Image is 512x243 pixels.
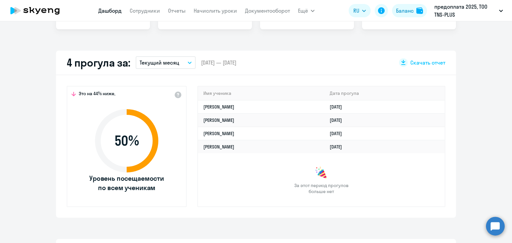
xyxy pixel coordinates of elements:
[201,59,236,66] span: [DATE] — [DATE]
[198,87,324,100] th: Имя ученика
[88,133,165,149] span: 50 %
[79,91,115,99] span: Это на 44% ниже,
[203,144,234,150] a: [PERSON_NAME]
[245,7,290,14] a: Документооборот
[136,56,196,69] button: Текущий месяц
[203,104,234,110] a: [PERSON_NAME]
[130,7,160,14] a: Сотрудники
[330,144,347,150] a: [DATE]
[298,7,308,15] span: Ещё
[396,7,414,15] div: Баланс
[315,166,328,180] img: congrats
[140,59,179,67] p: Текущий месяц
[298,4,315,17] button: Ещё
[330,117,347,123] a: [DATE]
[392,4,427,17] button: Балансbalance
[330,104,347,110] a: [DATE]
[168,7,186,14] a: Отчеты
[353,7,359,15] span: RU
[293,182,349,194] span: За этот период прогулов больше нет
[88,174,165,192] span: Уровень посещаемости по всем ученикам
[416,7,423,14] img: balance
[410,59,445,66] span: Скачать отчет
[203,130,234,136] a: [PERSON_NAME]
[98,7,122,14] a: Дашборд
[203,117,234,123] a: [PERSON_NAME]
[67,56,130,69] h2: 4 прогула за:
[349,4,371,17] button: RU
[431,3,506,19] button: предоплата 2025, ТОО TNS-PLUS
[194,7,237,14] a: Начислить уроки
[330,130,347,136] a: [DATE]
[434,3,496,19] p: предоплата 2025, ТОО TNS-PLUS
[324,87,445,100] th: Дата прогула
